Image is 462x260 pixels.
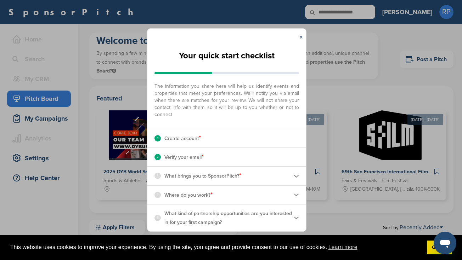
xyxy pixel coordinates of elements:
[164,209,294,227] p: What kind of partnership opportunities are you interested in for your first campaign?
[327,242,359,253] a: learn more about cookies
[154,154,161,160] div: 2
[294,192,299,197] img: Checklist arrow 2
[164,190,213,200] p: Where do you work?
[164,152,204,162] p: Verify your email
[427,241,452,255] a: dismiss cookie message
[179,48,275,64] h2: Your quick start checklist
[164,171,241,180] p: What brings you to SponsorPitch?
[154,135,161,141] div: 1
[10,242,422,253] span: This website uses cookies to improve your experience. By using the site, you agree and provide co...
[434,232,456,254] iframe: Button to launch messaging window
[154,173,161,179] div: 3
[154,192,161,198] div: 4
[154,79,299,118] span: The information you share here will help us identify events and properties that meet your prefere...
[294,215,299,220] img: Checklist arrow 2
[300,33,303,40] a: x
[154,215,161,221] div: 5
[164,134,201,143] p: Create account
[294,173,299,179] img: Checklist arrow 2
